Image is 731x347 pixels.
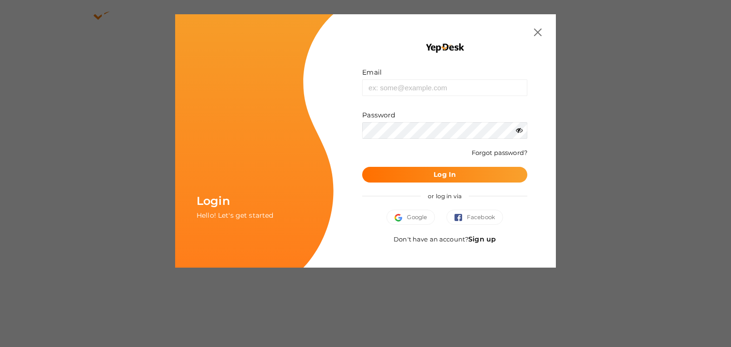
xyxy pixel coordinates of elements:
[472,149,527,156] a: Forgot password?
[454,214,467,222] img: facebook.svg
[421,185,469,207] span: or log in via
[434,170,456,179] b: Log In
[446,210,503,225] button: Facebook
[362,79,527,96] input: ex: some@example.com
[362,167,527,183] button: Log In
[425,43,464,53] img: YEP_black_cropped.png
[362,110,395,120] label: Password
[395,214,407,222] img: google.svg
[394,235,496,243] span: Don't have an account?
[197,211,273,220] span: Hello! Let's get started
[386,210,435,225] button: Google
[534,29,542,36] img: close.svg
[362,67,382,77] label: Email
[468,235,496,243] a: Sign up
[197,194,230,208] span: Login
